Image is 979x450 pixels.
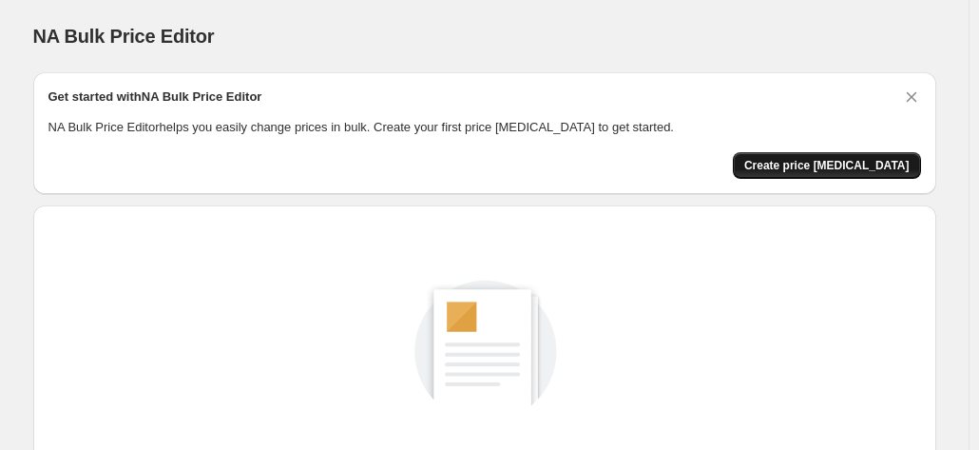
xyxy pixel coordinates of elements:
button: Create price change job [733,152,921,179]
button: Dismiss card [902,88,921,107]
p: NA Bulk Price Editor helps you easily change prices in bulk. Create your first price [MEDICAL_DAT... [48,118,921,137]
span: Create price [MEDICAL_DATA] [744,158,910,173]
h2: Get started with NA Bulk Price Editor [48,88,262,107]
span: NA Bulk Price Editor [33,26,215,47]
